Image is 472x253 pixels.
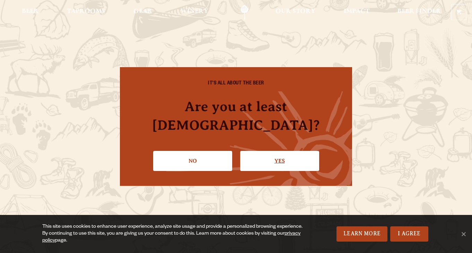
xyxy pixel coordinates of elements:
a: Taprooms [62,4,110,20]
span: No [460,231,467,237]
h6: IT'S ALL ABOUT THE BEER [134,81,338,87]
a: I Agree [390,226,428,242]
h4: Are you at least [DEMOGRAPHIC_DATA]? [134,97,338,134]
span: Winery [181,9,208,14]
a: Beer [17,4,43,20]
a: Winery [176,4,213,20]
span: Impact [344,9,369,14]
div: This site uses cookies to enhance user experience, analyze site usage and provide a personalized ... [42,224,305,244]
span: Taprooms [67,9,105,14]
a: Beer Finder [393,4,446,20]
a: Odell Home [231,4,257,20]
a: Impact [339,4,374,20]
a: Gear [129,4,157,20]
a: Our Story [271,4,320,20]
a: No [153,151,232,171]
span: Beer [22,9,39,14]
a: Learn More [336,226,387,242]
span: Gear [133,9,152,14]
a: Confirm I'm 21 or older [240,151,319,171]
span: Our Story [276,9,315,14]
span: Beer Finder [397,9,441,14]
